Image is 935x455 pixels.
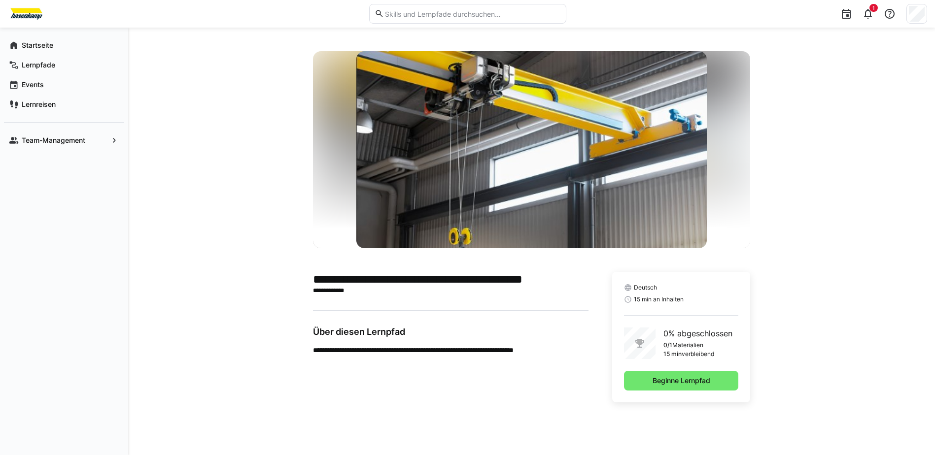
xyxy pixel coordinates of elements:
p: Materialien [672,341,703,349]
p: 15 min [663,350,682,358]
span: 15 min an Inhalten [634,295,684,303]
span: 1 [872,5,875,11]
span: Beginne Lernpfad [651,376,712,386]
p: 0/1 [663,341,672,349]
input: Skills und Lernpfade durchsuchen… [384,9,560,18]
p: 0% abgeschlossen [663,327,732,339]
button: Beginne Lernpfad [624,371,738,390]
p: verbleibend [682,350,714,358]
span: Deutsch [634,284,657,292]
h3: Über diesen Lernpfad [313,326,589,337]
